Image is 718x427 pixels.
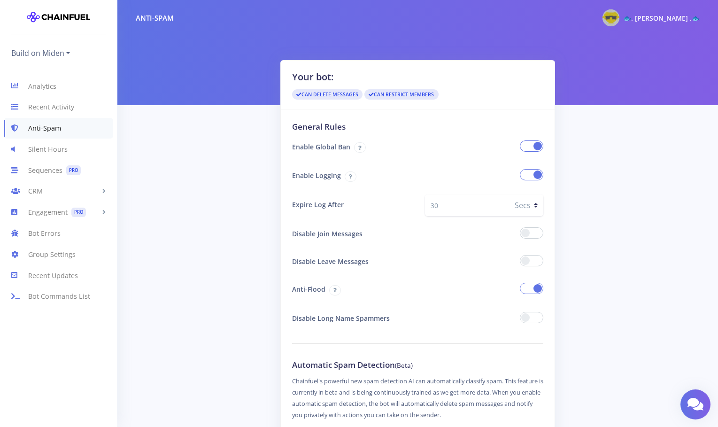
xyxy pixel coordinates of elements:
[66,165,81,175] span: PRO
[4,118,113,139] a: Anti-Spam
[292,359,544,371] h3: Automatic Spam Detection
[285,308,418,328] label: Disable Long Name Spammers
[292,377,543,419] small: Chainfuel's powerful new spam detection AI can automatically classify spam. This feature is curre...
[292,121,544,133] h3: General Rules
[11,46,70,61] a: Build on Miden
[285,224,418,244] label: Disable Join Messages
[285,279,418,301] label: Anti-Flood
[136,13,174,23] div: Anti-Spam
[292,89,363,100] span: Can Delete Messages
[285,194,418,216] label: Expire Log After
[623,14,700,23] span: 🐟. [PERSON_NAME] .🐟
[27,8,90,26] img: chainfuel-logo
[292,70,544,84] h2: Your bot:
[285,137,418,158] label: Enable Global Ban
[71,208,86,217] span: PRO
[425,194,508,216] input: eg 15, 30, 60
[602,9,619,26] img: @gaylordwarner Photo
[395,361,413,370] small: (Beta)
[285,251,418,272] label: Disable Leave Messages
[595,8,700,28] a: @gaylordwarner Photo 🐟. [PERSON_NAME] .🐟
[364,89,438,100] span: Can Restrict Members
[285,165,418,187] label: Enable Logging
